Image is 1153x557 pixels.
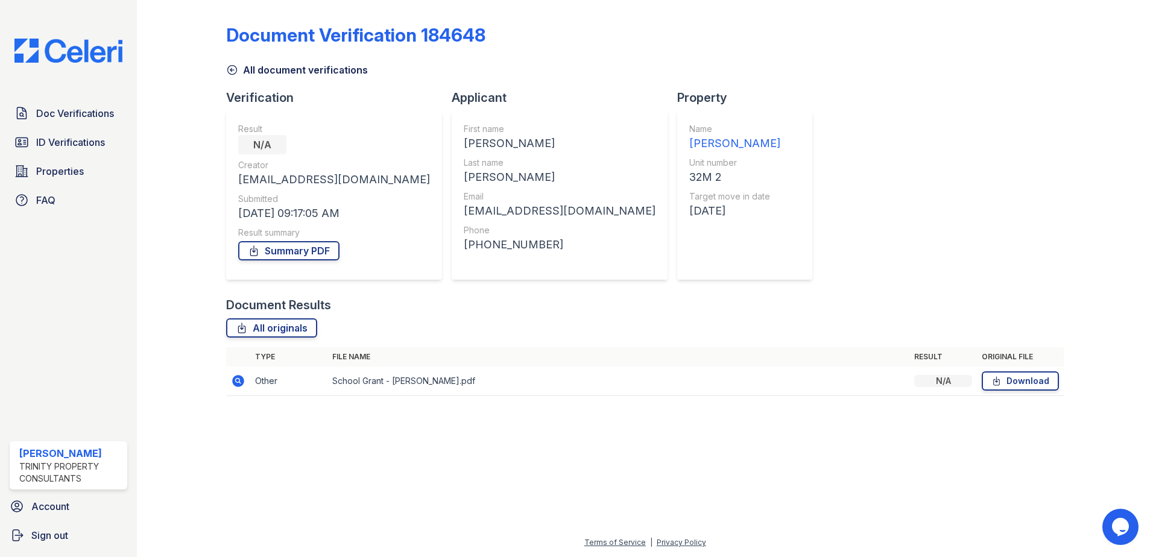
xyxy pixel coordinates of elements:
[238,135,286,154] div: N/A
[464,169,655,186] div: [PERSON_NAME]
[689,157,780,169] div: Unit number
[327,367,909,396] td: School Grant - [PERSON_NAME].pdf
[226,89,452,106] div: Verification
[36,135,105,149] span: ID Verifications
[10,159,127,183] a: Properties
[584,538,646,547] a: Terms of Service
[36,193,55,207] span: FAQ
[238,193,430,205] div: Submitted
[464,224,655,236] div: Phone
[689,169,780,186] div: 32M 2
[677,89,822,106] div: Property
[238,159,430,171] div: Creator
[238,241,340,260] a: Summary PDF
[226,24,485,46] div: Document Verification 184648
[464,203,655,219] div: [EMAIL_ADDRESS][DOMAIN_NAME]
[226,318,317,338] a: All originals
[689,123,780,152] a: Name [PERSON_NAME]
[36,106,114,121] span: Doc Verifications
[1102,509,1141,545] iframe: chat widget
[689,203,780,219] div: [DATE]
[19,461,122,485] div: Trinity Property Consultants
[914,375,972,387] div: N/A
[226,63,368,77] a: All document verifications
[31,499,69,514] span: Account
[226,297,331,313] div: Document Results
[238,227,430,239] div: Result summary
[689,123,780,135] div: Name
[464,157,655,169] div: Last name
[464,135,655,152] div: [PERSON_NAME]
[238,171,430,188] div: [EMAIL_ADDRESS][DOMAIN_NAME]
[250,347,327,367] th: Type
[464,123,655,135] div: First name
[689,135,780,152] div: [PERSON_NAME]
[982,371,1059,391] a: Download
[5,523,132,547] a: Sign out
[650,538,652,547] div: |
[250,367,327,396] td: Other
[10,188,127,212] a: FAQ
[238,123,430,135] div: Result
[452,89,677,106] div: Applicant
[5,39,132,63] img: CE_Logo_Blue-a8612792a0a2168367f1c8372b55b34899dd931a85d93a1a3d3e32e68fde9ad4.png
[327,347,909,367] th: File name
[31,528,68,543] span: Sign out
[36,164,84,178] span: Properties
[5,494,132,518] a: Account
[657,538,706,547] a: Privacy Policy
[10,101,127,125] a: Doc Verifications
[464,236,655,253] div: [PHONE_NUMBER]
[977,347,1064,367] th: Original file
[464,190,655,203] div: Email
[19,446,122,461] div: [PERSON_NAME]
[238,205,430,222] div: [DATE] 09:17:05 AM
[689,190,780,203] div: Target move in date
[909,347,977,367] th: Result
[10,130,127,154] a: ID Verifications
